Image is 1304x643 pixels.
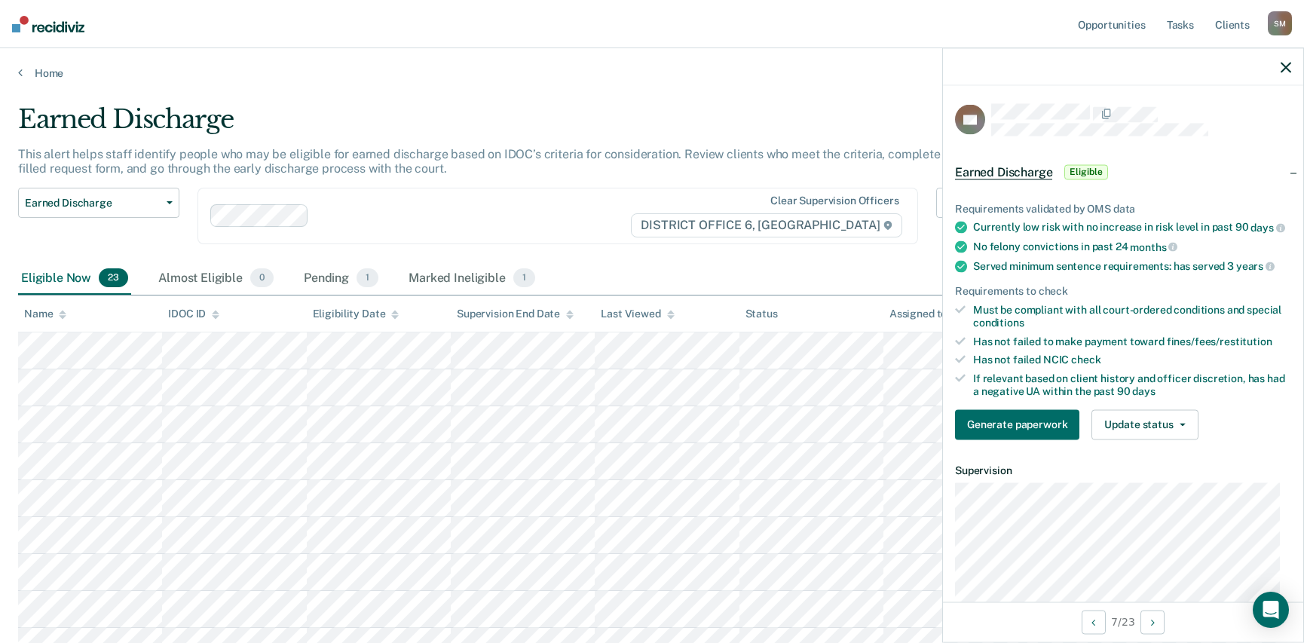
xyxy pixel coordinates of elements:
div: Almost Eligible [155,262,277,295]
div: If relevant based on client history and officer discretion, has had a negative UA within the past 90 [973,372,1291,398]
button: Generate paperwork [955,409,1079,439]
span: Earned Discharge [955,164,1052,179]
div: Status [745,308,778,320]
span: Earned Discharge [25,197,161,210]
div: Requirements validated by OMS data [955,202,1291,215]
div: Earned Discharge [18,104,996,147]
span: DISTRICT OFFICE 6, [GEOGRAPHIC_DATA] [631,213,901,237]
img: Recidiviz [12,16,84,32]
div: Has not failed NCIC [973,354,1291,366]
span: check [1071,354,1100,366]
dt: Supervision [955,464,1291,476]
span: 23 [99,268,128,288]
div: IDOC ID [168,308,219,320]
div: Earned DischargeEligible [943,148,1303,196]
button: Update status [1091,409,1198,439]
div: Name [24,308,66,320]
span: days [1132,384,1155,397]
a: Home [18,66,1286,80]
span: 1 [513,268,535,288]
span: 1 [357,268,378,288]
div: 7 / 23 [943,602,1303,641]
div: Served minimum sentence requirements: has served 3 [973,259,1291,273]
div: Supervision End Date [457,308,574,320]
div: Last Viewed [601,308,674,320]
div: Clear supervision officers [770,194,898,207]
a: Navigate to form link [955,409,1085,439]
span: months [1130,240,1177,253]
button: Previous Opportunity [1082,610,1106,634]
div: Eligibility Date [313,308,399,320]
div: Eligible Now [18,262,131,295]
div: S M [1268,11,1292,35]
span: conditions [973,316,1024,328]
div: No felony convictions in past 24 [973,240,1291,253]
div: Must be compliant with all court-ordered conditions and special [973,303,1291,329]
p: This alert helps staff identify people who may be eligible for earned discharge based on IDOC’s c... [18,147,987,176]
div: Currently low risk with no increase in risk level in past 90 [973,221,1291,234]
span: days [1250,222,1284,234]
div: Requirements to check [955,285,1291,298]
div: Has not failed to make payment toward [973,335,1291,348]
span: years [1236,260,1275,272]
span: fines/fees/restitution [1167,335,1272,347]
span: Eligible [1064,164,1107,179]
span: 0 [250,268,274,288]
div: Assigned to [889,308,960,320]
div: Marked Ineligible [406,262,538,295]
button: Next Opportunity [1140,610,1165,634]
div: Pending [301,262,381,295]
div: Open Intercom Messenger [1253,592,1289,628]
